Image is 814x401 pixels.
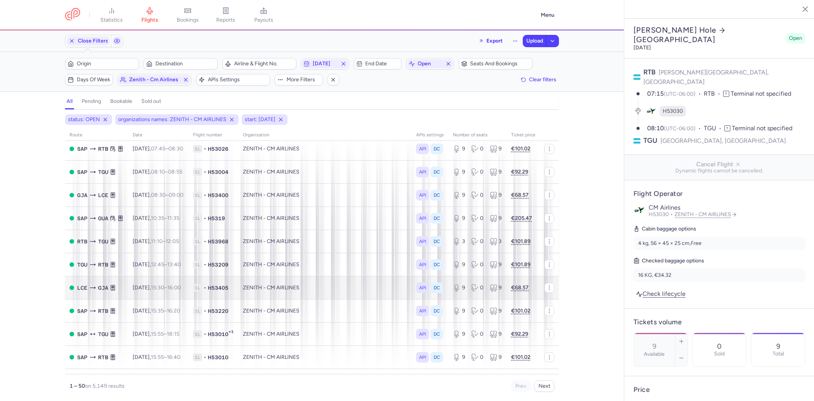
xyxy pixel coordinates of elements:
[118,116,226,123] span: organizations names: ZENITH - CM AIRLINES
[65,129,128,141] th: route
[98,353,108,362] span: Roatan, Coxen Hole, Honduras
[133,169,182,175] span: [DATE],
[151,238,179,245] span: –
[133,331,179,337] span: [DATE],
[664,125,695,132] span: (UTC-06:00)
[453,145,465,153] div: 9
[77,191,87,199] span: Guanaja Airport, Guanaja, Honduras
[419,261,426,268] span: API
[724,125,730,131] span: T
[313,61,337,67] span: [DATE]
[151,192,184,198] span: –
[511,331,528,337] strong: €92.29
[644,351,665,357] label: Available
[70,216,74,221] span: OPEN
[204,330,206,338] span: •
[70,355,74,360] span: OPEN
[77,168,87,176] span: Ramon Villeda Morales International, San Pedro Sula, Honduras
[419,191,426,199] span: API
[216,17,235,24] span: reports
[196,74,270,85] button: APIs settings
[245,116,276,123] span: start: [DATE]
[77,237,87,246] span: Roatan, Coxen Hole, Honduras
[434,284,440,292] span: DC
[204,145,206,153] span: •
[471,284,483,292] div: 0
[151,169,182,175] span: –
[633,25,783,44] h2: [PERSON_NAME] Hole [GEOGRAPHIC_DATA]
[511,145,531,152] strong: €101.02
[238,369,412,392] td: ZENITH - CM AIRLINES
[65,74,113,85] button: Days of week
[151,215,164,221] time: 10:35
[459,58,533,69] button: Seats and bookings
[151,261,164,268] time: 12:45
[169,192,184,198] time: 09:00
[471,215,483,222] div: 0
[98,307,108,315] span: Roatan, Coxen Hole, Honduras
[434,145,440,153] span: DC
[664,91,695,97] span: (UTC-06:00)
[167,331,179,337] time: 18:15
[471,191,483,199] div: 0
[208,238,228,245] span: H53968
[675,211,737,218] a: ZENITH - CM AIRLINES
[133,238,179,245] span: [DATE],
[663,107,683,115] span: H53030
[453,330,465,338] div: 9
[208,261,228,268] span: H53209
[419,215,426,222] span: API
[789,35,802,42] span: Open
[238,160,412,183] td: ZENITH - CM AIRLINES
[731,90,791,97] span: Terminal not specified
[238,322,412,346] td: ZENITH - CM AIRLINES
[208,215,225,222] span: H5319
[193,354,202,361] span: 1L
[204,191,206,199] span: •
[238,253,412,276] td: ZENITH - CM AIRLINES
[434,168,440,176] span: DC
[453,238,465,245] div: 3
[151,192,166,198] time: 08:30
[434,261,440,268] span: DC
[167,308,180,314] time: 16:20
[208,77,268,83] span: APIs settings
[133,145,183,152] span: [DATE],
[98,330,108,338] span: Toncontin, Tegucigalpa, Honduras
[287,77,320,83] span: More filters
[98,214,108,223] span: La Aurora, Guatemala City, Guatemala
[133,215,179,221] span: [DATE],
[471,354,483,361] div: 0
[419,354,426,361] span: API
[98,168,108,176] span: Toncontin, Tegucigalpa, Honduras
[77,284,87,292] span: Goloson International, La Ceiba, Honduras
[453,191,465,199] div: 9
[222,58,296,69] button: Airline & Flight No.
[511,238,531,245] strong: €101.89
[151,331,179,337] span: –
[193,261,202,268] span: 1L
[717,343,722,350] p: 0
[65,8,80,22] a: CitizenPlane red outlined logo
[70,193,74,197] span: OPEN
[208,168,228,176] span: H53004
[141,98,161,105] h4: sold out
[507,129,540,141] th: Ticket price
[167,354,181,360] time: 16:40
[418,61,442,67] span: open
[168,169,182,175] time: 08:55
[453,261,465,268] div: 9
[704,124,724,133] span: TGU
[660,136,786,145] span: [GEOGRAPHIC_DATA], [GEOGRAPHIC_DATA]
[419,284,426,292] span: API
[68,116,100,123] span: status: OPEN
[98,260,108,269] span: Roatan, Coxen Hole, Honduras
[714,351,725,357] p: Sold
[471,307,483,315] div: 0
[204,168,206,176] span: •
[193,215,202,222] span: 1L
[490,145,502,153] div: 9
[732,125,792,132] span: Terminal not specified
[471,168,483,176] div: 0
[649,211,675,218] span: H53030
